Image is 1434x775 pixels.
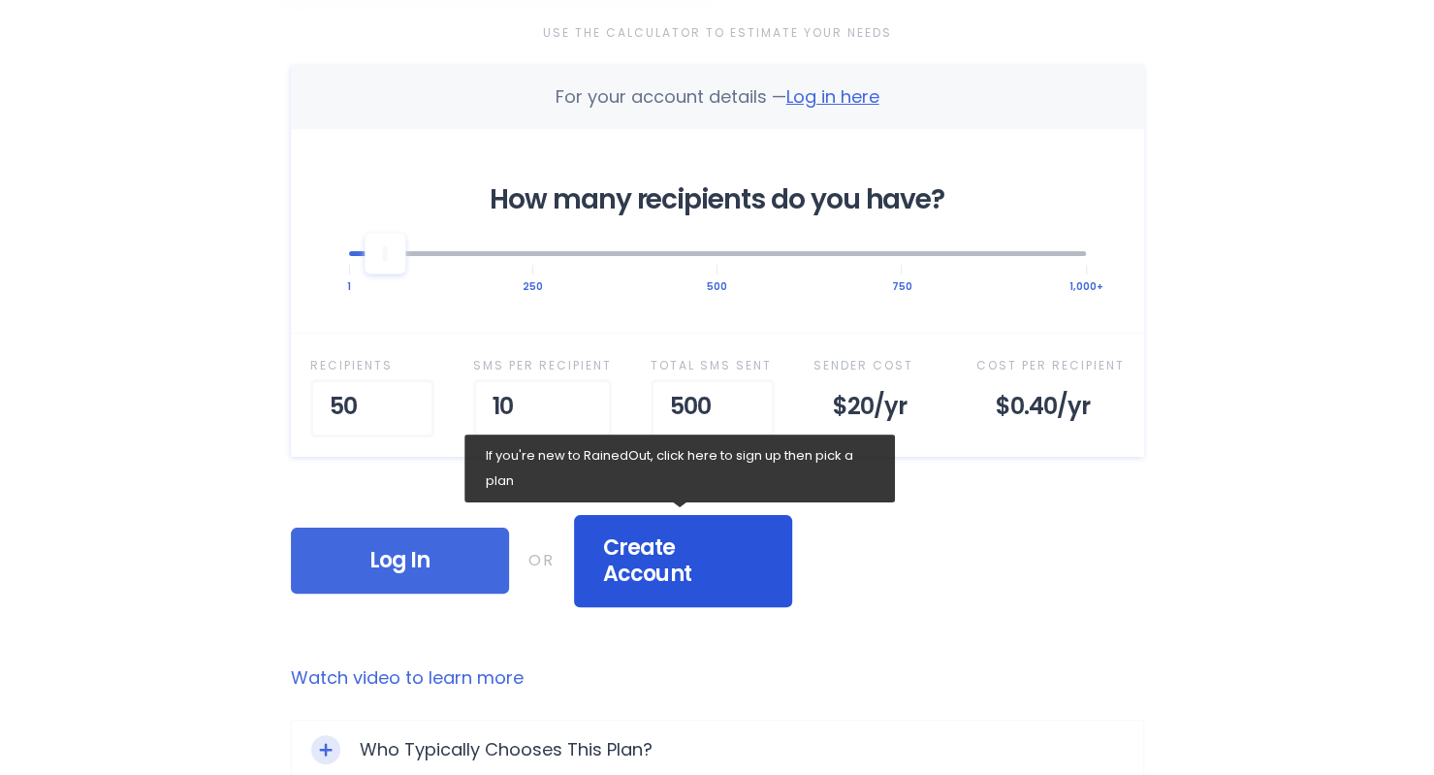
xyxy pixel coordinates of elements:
div: Recipient s [310,353,434,378]
span: Log in here [786,84,879,109]
span: Log In [320,547,480,574]
div: Use the Calculator to Estimate Your Needs [291,20,1144,46]
div: 500 [651,379,775,437]
div: 50 [310,379,434,437]
div: $20 /yr [813,379,938,437]
div: SMS per Recipient [473,353,612,378]
div: 10 [473,379,612,437]
div: Cost Per Recipient [976,353,1125,378]
div: Total SMS Sent [651,353,775,378]
div: OR [528,548,555,573]
div: Log In [291,528,509,594]
div: For your account details — [556,84,879,110]
div: $0.40 /yr [976,379,1125,437]
div: Sender Cost [813,353,938,378]
div: How many recipients do you have? [349,187,1086,212]
a: Watch video to learn more [291,665,1144,691]
span: Create Account [603,534,763,588]
div: Toggle Expand [311,735,340,764]
div: Create Account [574,515,792,607]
